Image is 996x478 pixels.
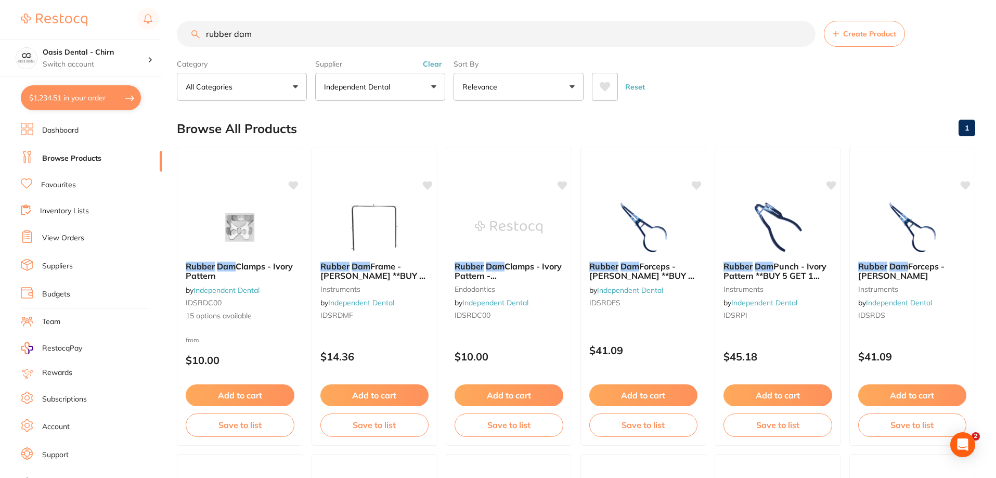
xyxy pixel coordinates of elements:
[186,262,294,281] b: Rubber Dam Clamps - Ivory Pattern
[843,30,896,38] span: Create Product
[858,261,945,281] span: Forceps - [PERSON_NAME]
[42,394,87,405] a: Subscriptions
[206,201,274,253] img: Rubber Dam Clamps - Ivory Pattern
[193,286,260,295] a: Independent Dental
[41,180,76,190] a: Favourites
[177,73,307,101] button: All Categories
[723,262,832,281] b: Rubber Dam Punch - Ivory Pattern **BUY 5 GET 1 FREE**
[21,342,33,354] img: RestocqPay
[972,432,980,441] span: 2
[610,201,677,253] img: Rubber Dam Forceps - Stokes **BUY 5 GET 1 FREE**
[21,8,87,32] a: Restocq Logo
[622,73,648,101] button: Reset
[858,414,967,436] button: Save to list
[486,261,505,272] em: Dam
[186,261,215,272] em: Rubber
[620,261,639,272] em: Dam
[186,286,260,295] span: by
[320,384,429,406] button: Add to cart
[320,262,429,281] b: Rubber Dam Frame - Brewer **BUY 5 GET 1 FREE**
[824,21,905,47] button: Create Product
[324,82,394,92] p: Independent Dental
[858,384,967,406] button: Add to cart
[589,261,618,272] em: Rubber
[16,48,37,69] img: Oasis Dental - Chirn
[723,384,832,406] button: Add to cart
[42,125,79,136] a: Dashboard
[315,73,445,101] button: Independent Dental
[21,14,87,26] img: Restocq Logo
[723,311,747,320] span: IDSRPI
[43,47,148,58] h4: Oasis Dental - Chirn
[589,384,698,406] button: Add to cart
[42,450,69,460] a: Support
[42,153,101,164] a: Browse Products
[186,298,222,307] span: IDSRDC00
[42,317,60,327] a: Team
[186,336,199,344] span: from
[320,311,353,320] span: IDSRDMF
[42,261,73,272] a: Suppliers
[723,351,832,363] p: $45.18
[755,261,773,272] em: Dam
[455,262,563,281] b: Rubber Dam Clamps - Ivory Pattern - Bicuspid #00
[320,298,394,307] span: by
[858,261,887,272] em: Rubber
[320,351,429,363] p: $14.36
[723,298,797,307] span: by
[866,298,932,307] a: Independent Dental
[455,261,484,272] em: Rubber
[186,414,294,436] button: Save to list
[320,261,425,291] span: Frame - [PERSON_NAME] **BUY 5 GET 1 FREE**
[858,285,967,293] small: instruments
[186,82,237,92] p: All Categories
[889,261,908,272] em: Dam
[589,414,698,436] button: Save to list
[959,118,975,138] a: 1
[42,368,72,378] a: Rewards
[177,59,307,69] label: Category
[597,286,663,295] a: Independent Dental
[454,73,584,101] button: Relevance
[341,201,408,253] img: Rubber Dam Frame - Brewer **BUY 5 GET 1 FREE**
[320,285,429,293] small: instruments
[42,289,70,300] a: Budgets
[731,298,797,307] a: Independent Dental
[744,201,811,253] img: Rubber Dam Punch - Ivory Pattern **BUY 5 GET 1 FREE**
[589,286,663,295] span: by
[42,343,82,354] span: RestocqPay
[858,351,967,363] p: $41.09
[858,298,932,307] span: by
[858,262,967,281] b: Rubber Dam Forceps - Stokes
[217,261,236,272] em: Dam
[454,59,584,69] label: Sort By
[420,59,445,69] button: Clear
[21,342,82,354] a: RestocqPay
[186,354,294,366] p: $10.00
[43,59,148,70] p: Switch account
[42,422,70,432] a: Account
[589,261,694,291] span: Forceps - [PERSON_NAME] **BUY 5 GET 1 FREE**
[315,59,445,69] label: Supplier
[858,311,885,320] span: IDSRDS
[455,311,490,320] span: IDSRDC00
[177,122,297,136] h2: Browse All Products
[21,85,141,110] button: $1,234.51 in your order
[320,261,350,272] em: Rubber
[455,298,528,307] span: by
[462,298,528,307] a: Independent Dental
[455,351,563,363] p: $10.00
[42,233,84,243] a: View Orders
[878,201,946,253] img: Rubber Dam Forceps - Stokes
[475,201,542,253] img: Rubber Dam Clamps - Ivory Pattern - Bicuspid #00
[723,261,753,272] em: Rubber
[589,298,620,307] span: IDSRDFS
[589,344,698,356] p: $41.09
[723,285,832,293] small: instruments
[589,262,698,281] b: Rubber Dam Forceps - Stokes **BUY 5 GET 1 FREE**
[328,298,394,307] a: Independent Dental
[186,261,293,281] span: Clamps - Ivory Pattern
[186,384,294,406] button: Add to cart
[455,261,562,291] span: Clamps - Ivory Pattern - [MEDICAL_DATA] #00
[186,311,294,321] span: 15 options available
